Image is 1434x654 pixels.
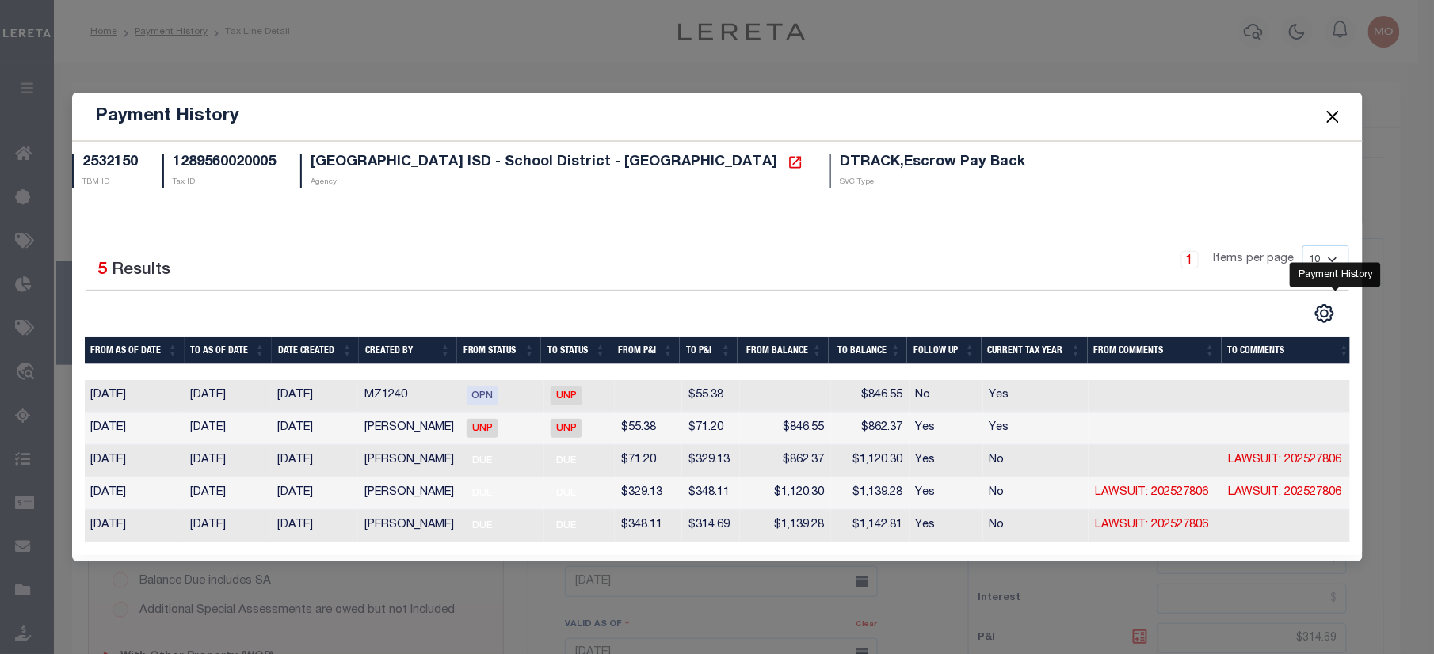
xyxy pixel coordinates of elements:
th: To As of Date: activate to sort column ascending [185,337,272,364]
td: Yes [983,380,1089,413]
td: No [983,445,1089,477]
td: No [983,477,1089,510]
td: $329.13 [682,445,739,477]
td: [DATE] [184,380,271,413]
td: $348.11 [682,477,739,510]
span: UNP [551,419,582,438]
p: Agency [311,177,806,188]
th: To P&I: activate to sort column ascending [680,337,738,364]
span: DUE [467,516,498,535]
td: [DATE] [184,445,271,477]
span: DUE [551,484,582,503]
td: [PERSON_NAME] [358,477,460,510]
button: Close [1322,106,1343,127]
span: DUE [551,451,582,470]
h5: Payment History [96,105,240,127]
td: No [983,510,1089,542]
th: Current Tax Year: activate to sort column ascending [982,337,1088,364]
th: From Comments: activate to sort column ascending [1088,337,1222,364]
td: $1,139.28 [740,510,831,542]
td: $846.55 [740,413,831,445]
td: $1,120.30 [740,477,831,510]
td: [DATE] [184,413,271,445]
th: Date Created: activate to sort column ascending [272,337,359,364]
td: $348.11 [615,510,682,542]
h5: DTRACK,Escrow Pay Back [841,154,1026,172]
td: [PERSON_NAME] [358,510,460,542]
td: [DATE] [271,477,358,510]
td: $1,139.28 [831,477,910,510]
td: [DATE] [85,380,185,413]
span: OPN [467,386,498,405]
td: No [910,380,983,413]
th: From As of Date: activate to sort column ascending [85,337,185,364]
label: Results [113,258,171,283]
span: UNP [467,419,498,438]
td: Yes [910,477,983,510]
a: LAWSUIT: 202527806 [1095,487,1208,498]
th: To Comments: activate to sort column ascending [1222,337,1356,364]
span: UNP [551,386,582,405]
a: LAWSUIT: 202527806 [1095,519,1208,530]
th: To Status: activate to sort column ascending [541,337,612,364]
td: $55.38 [615,413,682,445]
td: $862.37 [740,445,831,477]
td: Yes [910,445,983,477]
td: [DATE] [85,445,185,477]
td: [DATE] [271,510,358,542]
span: DUE [551,516,582,535]
h5: 2532150 [83,154,139,172]
span: 5 [98,262,108,279]
th: From P&I: activate to sort column ascending [612,337,681,364]
td: $846.55 [831,380,910,413]
td: [DATE] [184,477,271,510]
td: [DATE] [184,510,271,542]
th: From Balance: activate to sort column ascending [738,337,829,364]
td: $1,142.81 [831,510,910,542]
td: $329.13 [615,477,682,510]
td: $314.69 [682,510,739,542]
td: $55.38 [682,380,739,413]
th: Follow Up: activate to sort column ascending [907,337,982,364]
td: $1,120.30 [831,445,910,477]
span: [GEOGRAPHIC_DATA] ISD - School District - [GEOGRAPHIC_DATA] [311,155,778,169]
p: SVC Type [841,177,1026,188]
h5: 1289560020005 [174,154,277,172]
td: [DATE] [271,380,358,413]
td: [PERSON_NAME] [358,413,460,445]
a: LAWSUIT: 202527806 [1229,454,1342,466]
td: $71.20 [615,445,682,477]
p: Tax ID [174,177,277,188]
p: TBM ID [83,177,139,188]
th: From Status: activate to sort column ascending [457,337,541,364]
td: [DATE] [85,477,185,510]
div: Payment History [1290,262,1381,287]
td: $71.20 [682,413,739,445]
a: 1 [1181,251,1199,268]
span: Items per page [1214,251,1295,268]
a: LAWSUIT: 202527806 [1229,487,1342,498]
td: [DATE] [85,413,185,445]
td: $862.37 [831,413,910,445]
td: MZ1240 [358,380,460,413]
td: [DATE] [271,445,358,477]
span: DUE [467,484,498,503]
td: [DATE] [85,510,185,542]
span: DUE [467,451,498,470]
td: [DATE] [271,413,358,445]
td: Yes [983,413,1089,445]
th: Created By: activate to sort column ascending [359,337,457,364]
td: Yes [910,413,983,445]
td: [PERSON_NAME] [358,445,460,477]
th: To Balance: activate to sort column ascending [829,337,907,364]
td: Yes [910,510,983,542]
